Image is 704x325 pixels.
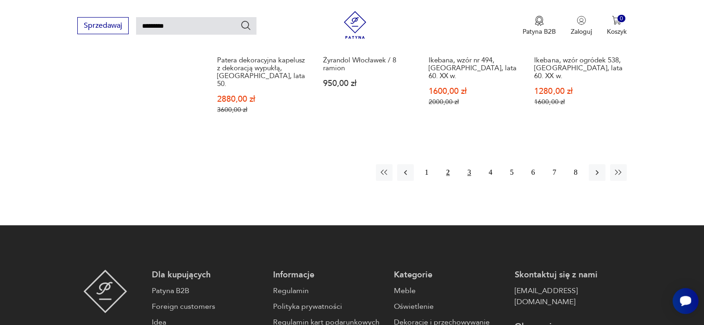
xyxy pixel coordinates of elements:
button: 7 [546,164,563,181]
button: 8 [567,164,584,181]
a: [EMAIL_ADDRESS][DOMAIN_NAME] [515,285,626,307]
button: 5 [504,164,520,181]
img: Patyna - sklep z meblami i dekoracjami vintage [83,270,127,313]
a: Sprzedawaj [77,23,129,30]
img: Ikona koszyka [612,16,621,25]
a: Foreign customers [152,301,263,312]
h3: Żyrandol Włocławek / 8 ramion [323,56,411,72]
a: Patyna B2B [152,285,263,296]
button: 1 [418,164,435,181]
button: Zaloguj [571,16,592,36]
img: Patyna - sklep z meblami i dekoracjami vintage [341,11,369,39]
img: Ikona medalu [535,16,544,26]
p: Skontaktuj się z nami [515,270,626,281]
a: Regulamin [273,285,385,296]
p: Informacje [273,270,385,281]
a: Meble [394,285,505,296]
p: 950,00 zł [323,80,411,87]
button: Patyna B2B [523,16,556,36]
h3: Patera dekoracyjna kapelusz z dekoracją wypukłą, [GEOGRAPHIC_DATA], lata 50. [217,56,305,88]
button: 0Koszyk [607,16,627,36]
button: 3 [461,164,478,181]
p: 2000,00 zł [429,98,517,106]
button: 2 [440,164,456,181]
button: Sprzedawaj [77,17,129,34]
iframe: Smartsupp widget button [673,288,698,314]
img: Ikonka użytkownika [577,16,586,25]
a: Ikona medaluPatyna B2B [523,16,556,36]
a: Oświetlenie [394,301,505,312]
p: Kategorie [394,270,505,281]
p: 2880,00 zł [217,95,305,103]
p: 1600,00 zł [429,87,517,95]
h3: Ikebana, wzór nr 494, [GEOGRAPHIC_DATA], lata 60. XX w. [429,56,517,80]
button: 6 [525,164,542,181]
button: Szukaj [240,20,251,31]
a: Polityka prywatności [273,301,385,312]
p: Zaloguj [571,27,592,36]
p: 1280,00 zł [534,87,622,95]
p: 3600,00 zł [217,106,305,114]
p: Koszyk [607,27,627,36]
p: 1600,00 zł [534,98,622,106]
h3: Ikebana, wzór ogródek 538, [GEOGRAPHIC_DATA], lata 60. XX w. [534,56,622,80]
button: 4 [482,164,499,181]
div: 0 [617,15,625,23]
p: Dla kupujących [152,270,263,281]
p: Patyna B2B [523,27,556,36]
